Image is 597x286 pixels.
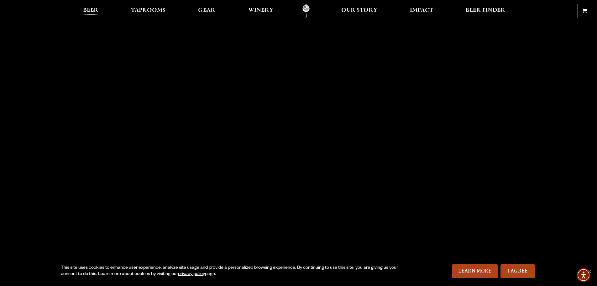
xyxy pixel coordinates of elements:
span: Our Story [341,8,377,13]
a: Beer [79,4,102,18]
span: Winery [248,8,273,13]
a: Learn More [452,264,498,278]
span: Impact [410,8,433,13]
a: Our Story [337,4,381,18]
a: privacy policy [178,272,205,277]
a: Gear [194,4,219,18]
div: Accessibility Menu [577,268,590,282]
a: Taprooms [127,4,170,18]
span: Taprooms [131,8,165,13]
span: Beer [83,8,98,13]
span: Gear [198,8,215,13]
div: This site uses cookies to enhance user experience, analyze site usage and provide a personalized ... [61,265,400,278]
a: Impact [406,4,437,18]
a: Odell Home [294,4,318,18]
a: Winery [244,4,277,18]
a: Beer Finder [462,4,509,18]
span: Beer Finder [466,8,505,13]
a: I Agree [500,264,535,278]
